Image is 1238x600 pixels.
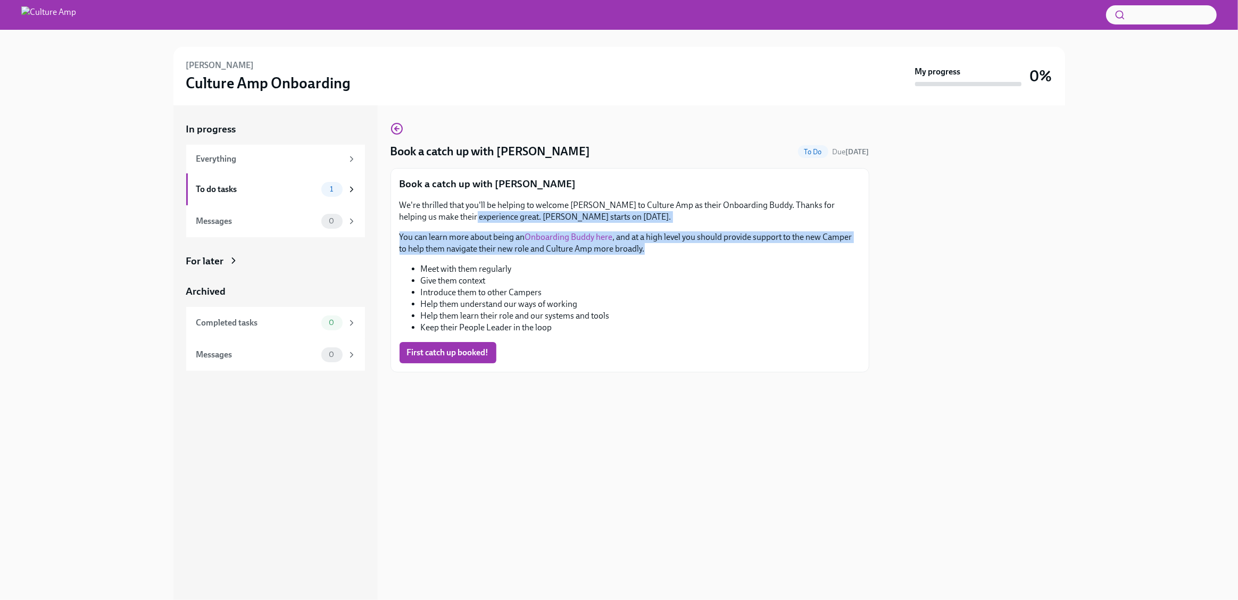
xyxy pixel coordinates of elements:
[421,310,860,322] li: Help them learn their role and our systems and tools
[186,205,365,237] a: Messages0
[915,66,961,78] strong: My progress
[21,6,76,23] img: Culture Amp
[846,147,869,156] strong: [DATE]
[833,147,869,157] span: August 31st, 2025 00:00
[196,349,317,361] div: Messages
[400,231,860,255] p: You can learn more about being an , and at a high level you should provide support to the new Cam...
[407,347,489,358] span: First catch up booked!
[390,144,591,160] h4: Book a catch up with [PERSON_NAME]
[421,275,860,287] li: Give them context
[186,307,365,339] a: Completed tasks0
[1030,66,1052,86] h3: 0%
[186,122,365,136] a: In progress
[322,319,340,327] span: 0
[525,232,613,242] a: Onboarding Buddy here
[196,153,343,165] div: Everything
[400,177,860,191] p: Book a catch up with [PERSON_NAME]
[186,254,365,268] a: For later
[196,215,317,227] div: Messages
[186,60,254,71] h6: [PERSON_NAME]
[400,342,496,363] button: First catch up booked!
[421,322,860,334] li: Keep their People Leader in the loop
[186,73,351,93] h3: Culture Amp Onboarding
[323,185,339,193] span: 1
[798,148,828,156] span: To Do
[196,184,317,195] div: To do tasks
[186,339,365,371] a: Messages0
[322,217,340,225] span: 0
[833,147,869,156] span: Due
[186,254,224,268] div: For later
[421,263,860,275] li: Meet with them regularly
[186,145,365,173] a: Everything
[186,285,365,298] a: Archived
[421,298,860,310] li: Help them understand our ways of working
[196,317,317,329] div: Completed tasks
[322,351,340,359] span: 0
[400,199,860,223] p: We're thrilled that you'll be helping to welcome [PERSON_NAME] to Culture Amp as their Onboarding...
[186,173,365,205] a: To do tasks1
[421,287,860,298] li: Introduce them to other Campers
